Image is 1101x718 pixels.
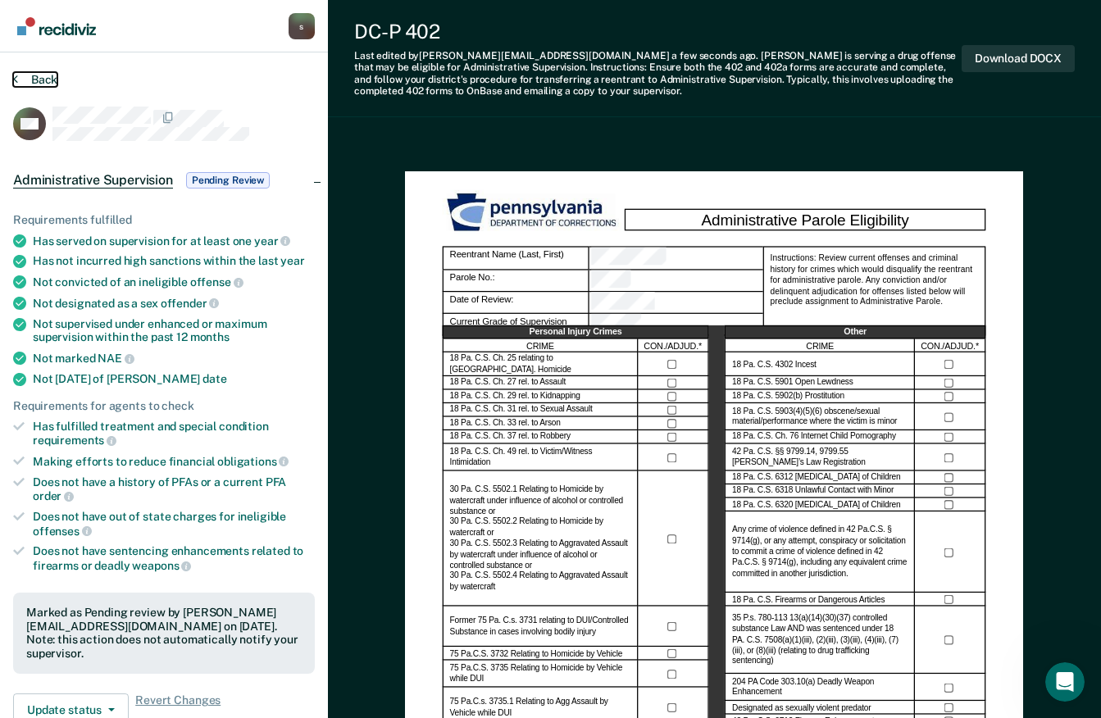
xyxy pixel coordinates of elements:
div: Has not incurred high sanctions within the last [33,254,315,268]
div: Other [726,326,986,340]
div: Does not have sentencing enhancements related to firearms or deadly [33,544,315,572]
span: requirements [33,434,116,447]
label: 75 Pa.C.S. 3735 Relating to Homicide by Vehicle while DUI [450,664,631,685]
img: PDOC Logo [443,190,625,236]
div: Date of Review: [443,293,589,315]
label: 18 Pa. C.S. 6320 [MEDICAL_DATA] of Children [732,500,900,511]
label: 18 Pa. C.S. Ch. 76 Internet Child Pornography [732,432,896,443]
label: Designated as sexually violent predator [732,702,871,713]
label: 18 Pa. C.S. 5902(b) Prostitution [732,392,844,402]
div: DC-P 402 [354,20,962,43]
label: 35 P.s. 780-113 13(a)(14)(30)(37) controlled substance Law AND was sentenced under 18 PA. C.S. 75... [732,614,908,668]
label: 18 Pa. C.S. Ch. 29 rel. to Kidnapping [450,392,580,402]
div: Not [DATE] of [PERSON_NAME] [33,372,315,386]
button: Download DOCX [962,45,1075,72]
label: 75 Pa.C.S. 3732 Relating to Homicide by Vehicle [450,648,623,659]
div: Not marked [33,351,315,366]
img: Recidiviz [17,17,96,35]
div: Does not have out of state charges for ineligible [33,510,315,538]
span: offenses [33,525,92,538]
label: 18 Pa. C.S. Ch. 25 relating to [GEOGRAPHIC_DATA]. Homicide [450,354,631,375]
div: Administrative Parole Eligibility [625,209,985,231]
div: Requirements fulfilled [13,213,315,227]
div: Instructions: Review current offenses and criminal history for crimes which would disqualify the ... [763,247,986,336]
label: 30 Pa. C.S. 5502.1 Relating to Homicide by watercraft under influence of alcohol or controlled su... [450,485,631,593]
div: CON./ADJUD.* [915,339,985,353]
div: Requirements for agents to check [13,399,315,413]
div: Last edited by [PERSON_NAME][EMAIL_ADDRESS][DOMAIN_NAME] . [PERSON_NAME] is serving a drug offens... [354,50,962,98]
div: Current Grade of Supervision [589,315,763,337]
div: Parole No.: [443,270,589,292]
iframe: Intercom live chat [1045,662,1085,702]
label: 18 Pa. C.S. Firearms or Dangerous Articles [732,594,885,605]
div: CRIME [726,339,916,353]
div: s [289,13,315,39]
div: Has fulfilled treatment and special condition [33,420,315,448]
div: CRIME [443,339,639,353]
div: CON./ADJUD.* [639,339,709,353]
span: weapons [132,559,191,572]
div: Does not have a history of PFAs or a current PFA order [33,475,315,503]
label: Former 75 Pa. C.s. 3731 relating to DUI/Controlled Substance in cases involving bodily injury [450,616,631,638]
button: Profile dropdown button [289,13,315,39]
span: offender [161,297,220,310]
label: 18 Pa. C.S. Ch. 31 rel. to Sexual Assault [450,405,593,416]
span: date [202,372,226,385]
div: Marked as Pending review by [PERSON_NAME][EMAIL_ADDRESS][DOMAIN_NAME] on [DATE]. Note: this actio... [26,606,302,661]
div: Personal Injury Crimes [443,326,709,340]
span: Pending Review [186,172,270,189]
label: 18 Pa. C.S. 4302 Incest [732,360,817,370]
span: year [280,254,304,267]
label: 18 Pa. C.S. Ch. 27 rel. to Assault [450,378,566,389]
span: Administrative Supervision [13,172,173,189]
div: Reentrant Name (Last, First) [443,247,589,270]
div: Reentrant Name (Last, First) [589,247,763,270]
div: Has served on supervision for at least one [33,234,315,248]
span: months [190,330,230,343]
span: NAE [98,352,134,365]
div: Making efforts to reduce financial [33,454,315,469]
div: Not convicted of an ineligible [33,275,315,289]
button: Back [13,72,57,87]
label: 18 Pa. C.S. Ch. 37 rel. to Robbery [450,432,571,443]
span: obligations [217,455,289,468]
label: 18 Pa. C.S. Ch. 33 rel. to Arson [450,419,561,429]
div: Current Grade of Supervision [443,315,589,337]
label: 204 PA Code 303.10(a) Deadly Weapon Enhancement [732,677,908,698]
label: 18 Pa. C.S. 5903(4)(5)(6) obscene/sexual material/performance where the victim is minor [732,407,908,428]
span: year [254,234,290,248]
label: 18 Pa. C.S. 5901 Open Lewdness [732,378,853,389]
label: 42 Pa. C.S. §§ 9799.14, 9799.55 [PERSON_NAME]’s Law Registration [732,447,908,468]
label: Any crime of violence defined in 42 Pa.C.S. § 9714(g), or any attempt, conspiracy or solicitation... [732,525,908,579]
div: Date of Review: [589,293,763,315]
span: a few seconds ago [671,50,756,61]
label: 18 Pa. C.S. Ch. 49 rel. to Victim/Witness Intimidation [450,447,631,468]
label: 18 Pa. C.S. 6312 [MEDICAL_DATA] of Children [732,473,900,484]
div: Not designated as a sex [33,296,315,311]
span: offense [190,275,243,289]
div: Parole No.: [589,270,763,292]
label: 18 Pa. C.S. 6318 Unlawful Contact with Minor [732,486,894,497]
div: Not supervised under enhanced or maximum supervision within the past 12 [33,317,315,345]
